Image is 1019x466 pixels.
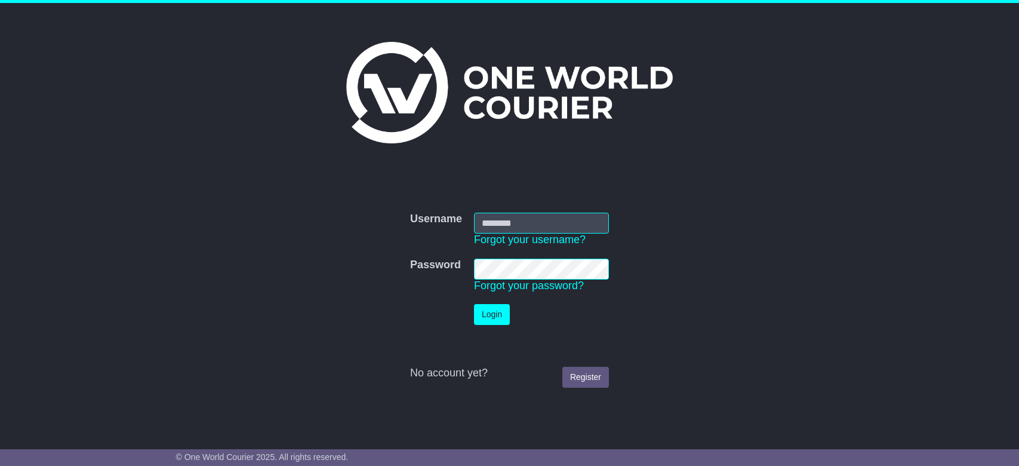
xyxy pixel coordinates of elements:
[176,452,349,462] span: © One World Courier 2025. All rights reserved.
[474,304,510,325] button: Login
[346,42,672,143] img: One World
[562,367,609,388] a: Register
[474,280,584,292] a: Forgot your password?
[474,234,586,246] a: Forgot your username?
[410,259,461,272] label: Password
[410,367,609,380] div: No account yet?
[410,213,462,226] label: Username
